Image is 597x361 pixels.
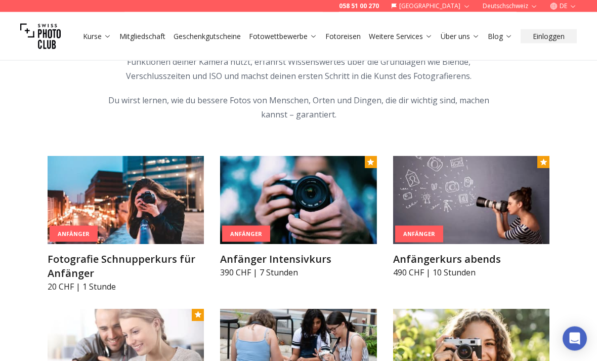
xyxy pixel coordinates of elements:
p: Keine Erfahrung erforderlich: In unseren Fotokursen für Anfänger lernst du, wie du die wichtigste... [104,41,493,84]
div: Anfänger [50,226,98,243]
a: Weitere Services [369,31,433,42]
a: Geschenkgutscheine [174,31,241,42]
div: Anfänger [222,226,270,243]
a: Fotografie Schnupperkurs für AnfängerAnfängerFotografie Schnupperkurs für Anfänger20 CHF | 1 Stunde [48,156,204,293]
img: Swiss photo club [20,16,61,57]
button: Fotowettbewerbe [245,29,321,44]
a: Über uns [441,31,480,42]
a: 058 51 00 270 [339,2,379,10]
button: Weitere Services [365,29,437,44]
a: Fotoreisen [325,31,361,42]
a: Anfängerkurs abendsAnfängerAnfängerkurs abends490 CHF | 10 Stunden [393,156,549,279]
button: Fotoreisen [321,29,365,44]
p: 20 CHF | 1 Stunde [48,281,204,293]
img: Anfängerkurs abends [393,156,549,245]
img: Anfänger Intensivkurs [220,156,376,245]
img: Fotografie Schnupperkurs für Anfänger [48,156,204,245]
button: Kurse [79,29,115,44]
p: 390 CHF | 7 Stunden [220,267,376,279]
button: Mitgliedschaft [115,29,169,44]
div: Anfänger [395,226,443,243]
button: Einloggen [521,29,577,44]
a: Mitgliedschaft [119,31,165,42]
button: Geschenkgutscheine [169,29,245,44]
p: Du wirst lernen, wie du bessere Fotos von Menschen, Orten und Dingen, die dir wichtig sind, mache... [104,94,493,122]
a: Anfänger IntensivkursAnfängerAnfänger Intensivkurs390 CHF | 7 Stunden [220,156,376,279]
p: 490 CHF | 10 Stunden [393,267,549,279]
button: Blog [484,29,517,44]
h3: Fotografie Schnupperkurs für Anfänger [48,253,204,281]
h3: Anfängerkurs abends [393,253,549,267]
div: Open Intercom Messenger [563,327,587,351]
h3: Anfänger Intensivkurs [220,253,376,267]
a: Kurse [83,31,111,42]
a: Fotowettbewerbe [249,31,317,42]
button: Über uns [437,29,484,44]
a: Blog [488,31,513,42]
